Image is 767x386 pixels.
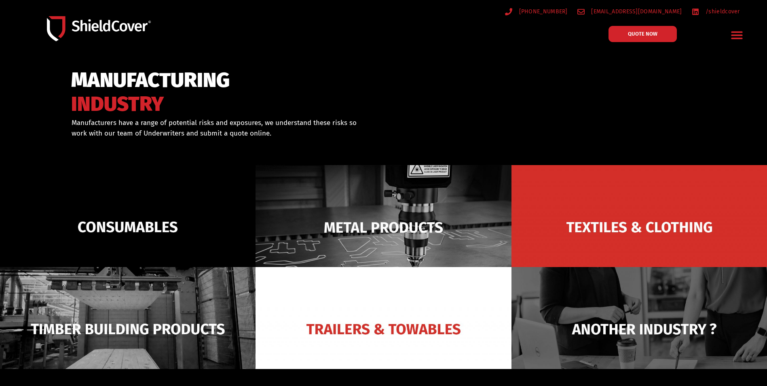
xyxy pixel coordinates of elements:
span: MANUFACTURING [71,72,230,89]
span: [PHONE_NUMBER] [517,6,568,17]
img: Shield-Cover-Underwriting-Australia-logo-full [47,16,151,42]
span: QUOTE NOW [628,31,657,36]
a: [EMAIL_ADDRESS][DOMAIN_NAME] [577,6,682,17]
a: /shieldcover [692,6,740,17]
span: [EMAIL_ADDRESS][DOMAIN_NAME] [589,6,682,17]
a: QUOTE NOW [609,26,677,42]
p: Manufacturers have a range of potential risks and exposures, we understand these risks so work wi... [72,118,373,138]
a: [PHONE_NUMBER] [505,6,568,17]
span: /shieldcover [704,6,740,17]
div: Menu Toggle [727,25,746,45]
